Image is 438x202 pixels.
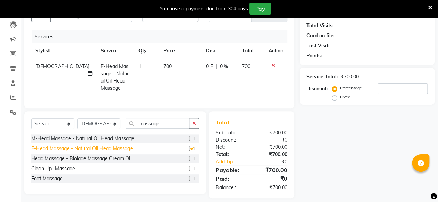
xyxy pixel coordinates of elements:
span: Total [216,119,232,126]
label: Fixed [340,94,350,100]
div: ₹0 [258,158,293,165]
span: 700 [163,63,172,69]
div: Points: [306,52,322,59]
div: You have a payment due from 304 days [160,5,248,12]
div: ₹700.00 [251,151,293,158]
input: Search or Scan [126,118,189,129]
span: 700 [242,63,250,69]
div: ₹0 [251,136,293,144]
span: [DEMOGRAPHIC_DATA] [35,63,89,69]
div: Paid: [211,174,252,183]
div: Head Massage - Biolage Massage Cream Oil [31,155,131,162]
th: Qty [134,43,159,59]
span: 0 F [206,63,213,70]
div: Foot Massage [31,175,63,182]
a: Add Tip [211,158,258,165]
div: Last Visit: [306,42,330,49]
div: Balance : [211,184,252,191]
div: Services [32,30,293,43]
div: M-Head Massage - Natural Oil Head Massage [31,135,134,142]
th: Total [238,43,265,59]
div: Discount: [211,136,252,144]
th: Price [159,43,202,59]
div: ₹700.00 [341,73,359,80]
div: Clean Up- Massage [31,165,75,172]
div: ₹700.00 [251,166,293,174]
div: Discount: [306,85,328,93]
span: 0 % [220,63,228,70]
div: Total: [211,151,252,158]
label: Percentage [340,85,362,91]
th: Stylist [31,43,97,59]
div: Sub Total: [211,129,252,136]
div: Total Visits: [306,22,334,29]
div: ₹700.00 [251,129,293,136]
div: Net: [211,144,252,151]
th: Disc [202,43,238,59]
div: Card on file: [306,32,335,39]
div: ₹0 [251,174,293,183]
span: 1 [138,63,141,69]
span: F-Head Massage - Natural Oil Head Massage [101,63,129,91]
th: Service [97,43,134,59]
div: Payable: [211,166,252,174]
span: | [216,63,217,70]
div: ₹700.00 [251,144,293,151]
div: F-Head Massage - Natural Oil Head Massage [31,145,133,152]
th: Action [265,43,287,59]
div: ₹700.00 [251,184,293,191]
div: Service Total: [306,73,338,80]
button: Pay [249,3,271,15]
